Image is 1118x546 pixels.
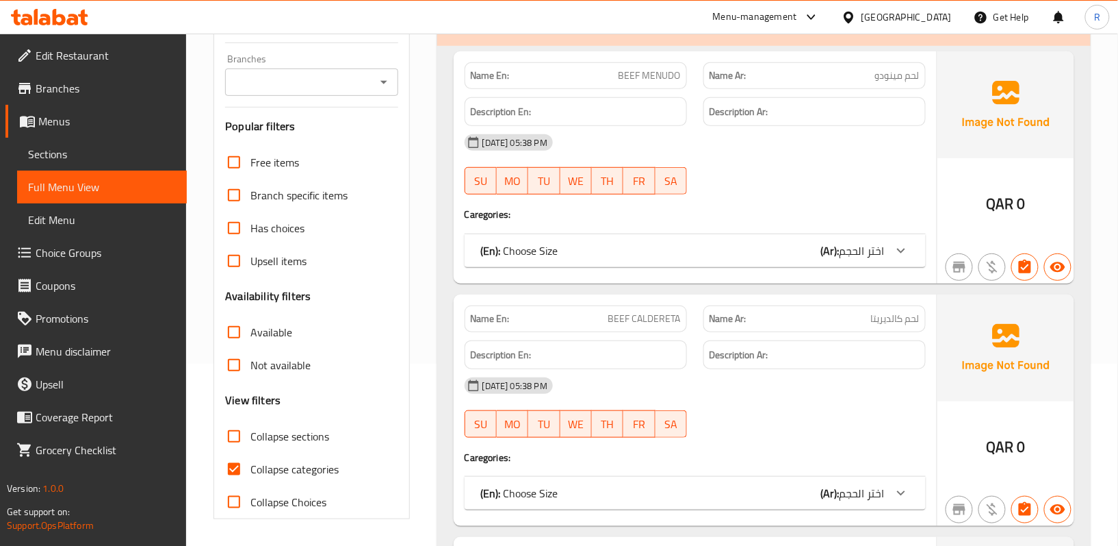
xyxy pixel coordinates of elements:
h4: Caregories: [465,208,926,221]
div: (En): Choose Size(Ar):اختر الحجم [465,234,926,267]
button: MO [497,167,528,195]
span: لحم مينودو [875,69,920,83]
a: Choice Groups [5,236,187,269]
span: Choice Groups [36,245,176,261]
span: TH [597,414,618,434]
strong: Description Ar: [710,103,768,121]
button: TU [528,410,560,438]
button: FR [623,410,655,438]
h3: Popular filters [225,119,398,134]
span: اختر الحجم [840,483,885,504]
span: BEEF CALDERETA [608,312,681,326]
span: اختر الحجم [840,240,885,261]
span: Upsell items [250,253,307,269]
span: TH [597,171,618,191]
span: BEEF MENUDO [619,69,681,83]
span: [DATE] 05:38 PM [477,380,553,393]
span: Branch specific items [250,187,348,203]
button: WE [560,167,592,195]
button: Has choices [1011,496,1039,523]
span: Branches [36,80,176,97]
strong: Name Ar: [710,69,746,83]
button: Available [1044,496,1071,523]
a: Menu disclaimer [5,335,187,368]
a: Branches [5,72,187,105]
a: Full Menu View [17,171,187,203]
span: WE [566,171,586,191]
span: QAR [987,434,1014,460]
span: QAR [987,190,1014,217]
span: Menus [38,113,176,129]
span: Edit Restaurant [36,47,176,64]
button: TU [528,167,560,195]
button: MO [497,410,528,438]
span: Free items [250,154,299,171]
span: Has choices [250,220,304,236]
span: Collapse categories [250,461,339,477]
a: Edit Restaurant [5,39,187,72]
strong: Name Ar: [710,312,746,326]
h3: Availability filters [225,288,311,304]
h3: View filters [225,393,281,408]
button: SU [465,167,497,195]
strong: Name En: [471,69,510,83]
a: Grocery Checklist [5,434,187,467]
button: WE [560,410,592,438]
a: Upsell [5,368,187,401]
img: Ae5nvW7+0k+MAAAAAElFTkSuQmCC [937,51,1074,158]
span: لحم كالديريتا [871,312,920,326]
button: Purchased item [978,253,1006,281]
strong: Description Ar: [710,347,768,364]
span: 1.0.0 [42,480,64,497]
span: Sections [28,146,176,162]
button: SA [655,410,687,438]
button: FR [623,167,655,195]
button: Not branch specific item [946,496,973,523]
span: TU [534,414,554,434]
img: Ae5nvW7+0k+MAAAAAElFTkSuQmCC [937,295,1074,401]
button: TH [592,167,623,195]
span: Upsell [36,376,176,393]
a: Edit Menu [17,203,187,236]
div: (En): Choose Size(Ar):اختر الحجم [465,477,926,510]
span: R [1094,10,1100,25]
span: Version: [7,480,40,497]
button: Available [1044,253,1071,281]
span: MO [502,414,523,434]
span: SU [471,171,491,191]
button: Has choices [1011,253,1039,281]
a: Coupons [5,269,187,302]
button: Open [374,73,393,92]
span: [DATE] 05:38 PM [477,136,553,149]
p: Choose Size [481,243,558,259]
b: (Ar): [821,483,840,504]
span: Available [250,324,292,340]
a: Promotions [5,302,187,335]
span: TU [534,171,554,191]
span: SA [661,171,681,191]
span: Collapse sections [250,428,329,445]
button: Not branch specific item [946,253,973,281]
span: FR [629,171,649,191]
b: (En): [481,240,501,261]
span: Get support on: [7,503,70,521]
span: 0 [1017,190,1025,217]
span: Promotions [36,310,176,327]
div: [GEOGRAPHIC_DATA] [861,10,952,25]
strong: Name En: [471,312,510,326]
b: (Ar): [821,240,840,261]
a: Coverage Report [5,401,187,434]
span: 0 [1017,434,1025,460]
strong: Description En: [471,347,532,364]
strong: Description En: [471,103,532,121]
h4: Caregories: [465,451,926,464]
span: Not available [250,357,311,373]
span: MO [502,171,523,191]
button: SA [655,167,687,195]
span: Coverage Report [36,409,176,425]
button: TH [592,410,623,438]
button: SU [465,410,497,438]
div: Menu-management [713,9,797,25]
span: Edit Menu [28,212,176,228]
span: Collapse Choices [250,494,326,510]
